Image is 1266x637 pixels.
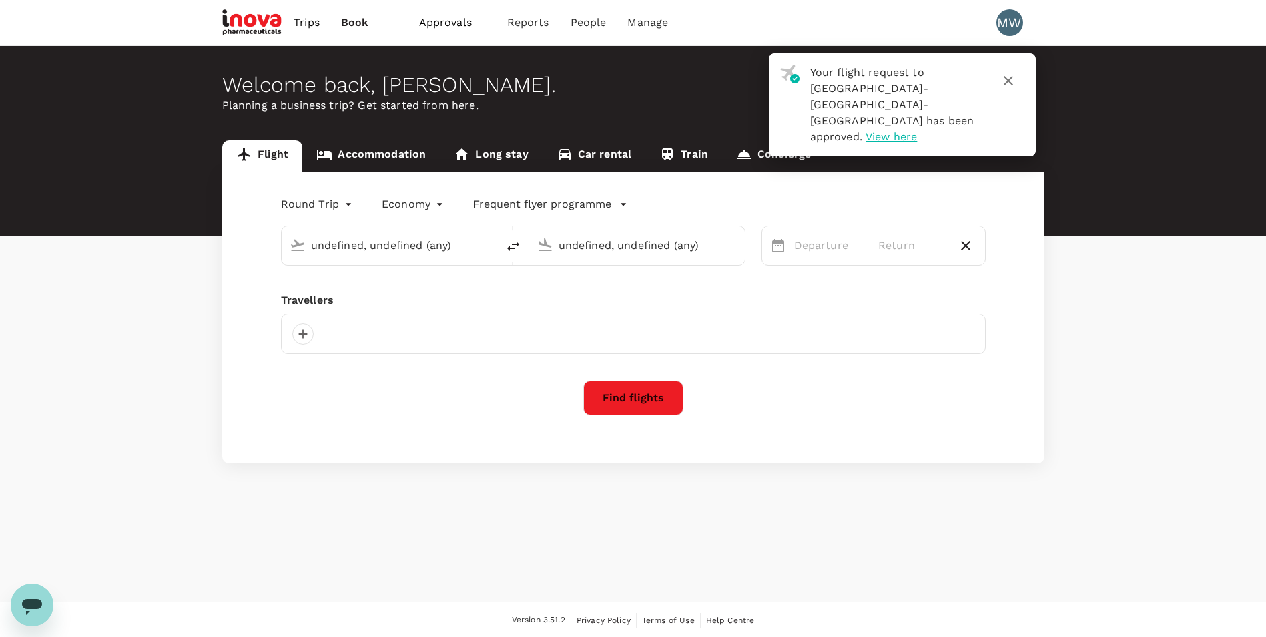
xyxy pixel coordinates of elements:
[382,194,446,215] div: Economy
[222,8,284,37] img: iNova Pharmaceuticals
[996,9,1023,36] div: MW
[222,140,303,172] a: Flight
[419,15,486,31] span: Approvals
[341,15,369,31] span: Book
[281,194,356,215] div: Round Trip
[878,238,946,254] p: Return
[722,140,825,172] a: Concierge
[311,235,469,256] input: Depart from
[281,292,986,308] div: Travellers
[512,614,565,627] span: Version 3.51.2
[222,97,1044,114] p: Planning a business trip? Get started from here.
[571,15,607,31] span: People
[488,244,491,246] button: Open
[440,140,542,172] a: Long stay
[735,244,738,246] button: Open
[543,140,646,172] a: Car rental
[302,140,440,172] a: Accommodation
[559,235,717,256] input: Going to
[497,230,529,262] button: delete
[794,238,862,254] p: Departure
[507,15,549,31] span: Reports
[473,196,627,212] button: Frequent flyer programme
[866,130,917,143] span: View here
[473,196,611,212] p: Frequent flyer programme
[577,616,631,625] span: Privacy Policy
[706,613,755,628] a: Help Centre
[583,381,683,415] button: Find flights
[706,616,755,625] span: Help Centre
[577,613,631,628] a: Privacy Policy
[11,584,53,626] iframe: Button to launch messaging window
[294,15,320,31] span: Trips
[645,140,722,172] a: Train
[222,73,1044,97] div: Welcome back , [PERSON_NAME] .
[810,66,974,143] span: Your flight request to [GEOGRAPHIC_DATA]-[GEOGRAPHIC_DATA]-[GEOGRAPHIC_DATA] has been approved.
[642,616,695,625] span: Terms of Use
[627,15,668,31] span: Manage
[780,65,800,83] img: flight-approved
[642,613,695,628] a: Terms of Use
